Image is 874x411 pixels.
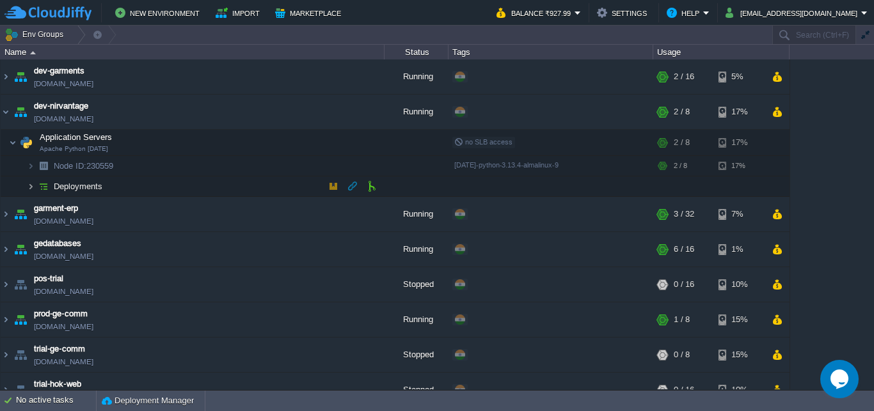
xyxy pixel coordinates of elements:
img: AMDAwAAAACH5BAEAAAAALAAAAAABAAEAAAICRAEAOw== [1,302,11,337]
img: AMDAwAAAACH5BAEAAAAALAAAAAABAAEAAAICRAEAOw== [12,302,29,337]
div: Name [1,45,384,59]
a: dev-garments [34,65,84,77]
div: 0 / 16 [674,373,694,407]
div: 6 / 16 [674,232,694,267]
button: [EMAIL_ADDRESS][DOMAIN_NAME] [726,5,861,20]
button: New Environment [115,5,203,20]
a: [DOMAIN_NAME] [34,285,93,298]
div: 0 / 8 [674,337,690,372]
div: 10% [719,373,760,407]
div: 2 / 16 [674,59,694,94]
span: Apache Python [DATE] [40,145,108,153]
div: 17% [719,156,760,176]
div: 5% [719,59,760,94]
button: Balance ₹927.99 [497,5,575,20]
img: AMDAwAAAACH5BAEAAAAALAAAAAABAAEAAAICRAEAOw== [17,130,35,155]
span: Node ID: [54,161,86,171]
div: 3 / 32 [674,197,694,231]
img: AMDAwAAAACH5BAEAAAAALAAAAAABAAEAAAICRAEAOw== [1,197,11,231]
img: AMDAwAAAACH5BAEAAAAALAAAAAABAAEAAAICRAEAOw== [35,156,52,176]
button: Deployment Manager [102,394,194,407]
div: No active tasks [16,391,96,411]
img: AMDAwAAAACH5BAEAAAAALAAAAAABAAEAAAICRAEAOw== [1,337,11,372]
img: AMDAwAAAACH5BAEAAAAALAAAAAABAAEAAAICRAEAOw== [1,232,11,267]
a: [DOMAIN_NAME] [34,112,93,125]
a: [DOMAIN_NAME] [34,77,93,90]
div: Tags [449,45,653,59]
div: 7% [719,197,760,231]
img: AMDAwAAAACH5BAEAAAAALAAAAAABAAEAAAICRAEAOw== [35,176,52,196]
div: 10% [719,267,760,302]
div: Running [385,232,449,267]
span: 230559 [52,160,115,171]
button: Settings [597,5,651,20]
img: AMDAwAAAACH5BAEAAAAALAAAAAABAAEAAAICRAEAOw== [1,267,11,302]
div: Running [385,302,449,337]
img: AMDAwAAAACH5BAEAAAAALAAAAAABAAEAAAICRAEAOw== [12,95,29,129]
div: 2 / 8 [674,95,690,129]
div: 1% [719,232,760,267]
div: 0 / 16 [674,267,694,302]
div: Usage [654,45,789,59]
a: pos-trial [34,272,63,285]
div: Running [385,95,449,129]
div: 2 / 8 [674,156,687,176]
div: Stopped [385,373,449,407]
a: [DOMAIN_NAME] [34,320,93,333]
img: AMDAwAAAACH5BAEAAAAALAAAAAABAAEAAAICRAEAOw== [12,337,29,372]
button: Marketplace [275,5,345,20]
a: Node ID:230559 [52,160,115,171]
img: AMDAwAAAACH5BAEAAAAALAAAAAABAAEAAAICRAEAOw== [27,156,35,176]
a: trial-hok-web [34,378,81,391]
div: 17% [719,95,760,129]
a: dev-nirvantage [34,100,88,112]
a: [DOMAIN_NAME] [34,215,93,228]
img: AMDAwAAAACH5BAEAAAAALAAAAAABAAEAAAICRAEAOw== [9,130,17,155]
div: 2 / 8 [674,130,690,155]
img: AMDAwAAAACH5BAEAAAAALAAAAAABAAEAAAICRAEAOw== [1,95,11,129]
div: Stopped [385,267,449,302]
div: Running [385,197,449,231]
button: Help [667,5,703,20]
span: [DATE]-python-3.13.4-almalinux-9 [454,161,559,169]
button: Env Groups [4,26,68,43]
a: garment-erp [34,202,78,215]
img: CloudJiffy [4,5,91,21]
span: Application Servers [38,132,114,143]
img: AMDAwAAAACH5BAEAAAAALAAAAAABAAEAAAICRAEAOw== [30,51,36,54]
a: prod-ge-comm [34,307,88,320]
div: Stopped [385,337,449,372]
a: trial-ge-comm [34,343,85,355]
img: AMDAwAAAACH5BAEAAAAALAAAAAABAAEAAAICRAEAOw== [27,176,35,196]
div: 17% [719,130,760,155]
a: Deployments [52,181,104,192]
div: 1 / 8 [674,302,690,337]
img: AMDAwAAAACH5BAEAAAAALAAAAAABAAEAAAICRAEAOw== [12,232,29,267]
iframe: chat widget [820,360,861,398]
a: gedatabases [34,237,81,250]
img: AMDAwAAAACH5BAEAAAAALAAAAAABAAEAAAICRAEAOw== [1,59,11,94]
img: AMDAwAAAACH5BAEAAAAALAAAAAABAAEAAAICRAEAOw== [12,267,29,302]
div: 15% [719,302,760,337]
img: AMDAwAAAACH5BAEAAAAALAAAAAABAAEAAAICRAEAOw== [12,59,29,94]
div: Running [385,59,449,94]
img: AMDAwAAAACH5BAEAAAAALAAAAAABAAEAAAICRAEAOw== [12,197,29,231]
button: Import [216,5,264,20]
img: AMDAwAAAACH5BAEAAAAALAAAAAABAAEAAAICRAEAOw== [12,373,29,407]
a: [DOMAIN_NAME] [34,355,93,368]
div: 15% [719,337,760,372]
a: Application ServersApache Python [DATE] [38,132,114,142]
img: AMDAwAAAACH5BAEAAAAALAAAAAABAAEAAAICRAEAOw== [1,373,11,407]
div: Status [385,45,448,59]
span: no SLB access [454,138,512,146]
span: [DOMAIN_NAME] [34,250,93,263]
